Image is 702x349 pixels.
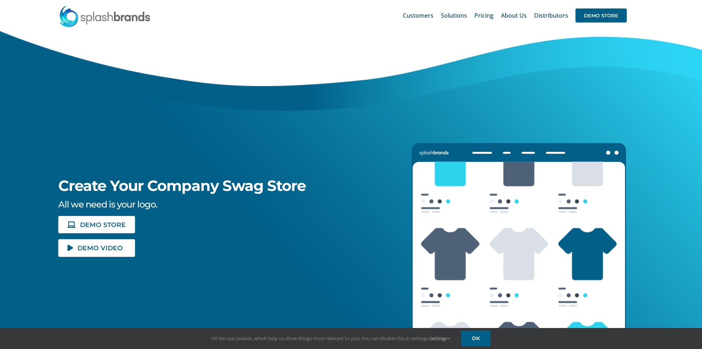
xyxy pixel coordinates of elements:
[474,13,494,18] span: Pricing
[441,13,467,18] span: Solutions
[575,4,627,27] a: DEMO STORE
[58,177,306,195] span: Create Your Company Swag Store
[403,4,627,27] nav: Main Menu
[59,5,151,27] img: SplashBrands.com Logo
[211,335,450,342] span: Hi! We use cookies, which help us show things more relevant to you. You can disable this in setti...
[403,13,433,18] span: Customers
[534,13,568,18] span: Distributors
[80,221,126,228] span: DEMO STORE
[58,216,135,233] a: DEMO STORE
[534,4,568,27] a: Distributors
[461,331,491,346] a: OK
[501,13,527,18] span: About Us
[77,245,123,251] span: DEMO VIDEO
[474,4,494,27] a: Pricing
[575,8,627,22] span: DEMO STORE
[58,199,157,210] span: All we need is your logo.
[403,4,433,27] a: Customers
[429,335,450,342] a: Settings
